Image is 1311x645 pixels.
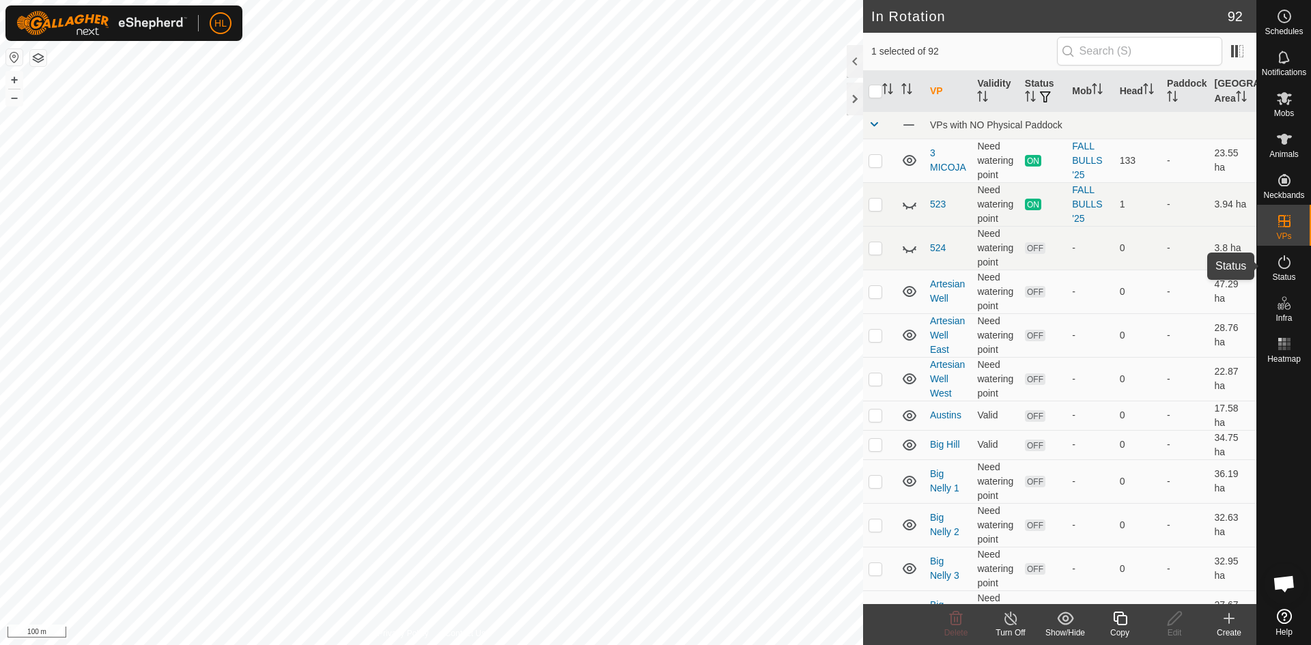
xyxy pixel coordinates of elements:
td: 17.58 ha [1209,401,1256,430]
span: OFF [1025,476,1045,487]
span: Infra [1275,314,1292,322]
a: Big Nelly 3 [930,556,959,581]
span: Schedules [1265,27,1303,35]
a: Artesian Well [930,278,965,304]
button: Map Layers [30,50,46,66]
div: FALL BULLS '25 [1072,139,1108,182]
td: Need watering point [972,590,1019,634]
td: Need watering point [972,270,1019,313]
td: - [1161,357,1209,401]
div: - [1072,285,1108,299]
td: 3.94 ha [1209,182,1256,226]
span: ON [1025,199,1041,210]
td: 0 [1114,430,1161,459]
div: VPs with NO Physical Paddock [930,119,1251,130]
a: Big Nelly 2 [930,512,959,537]
a: Privacy Policy [378,627,429,640]
span: ON [1025,155,1041,167]
td: 28.76 ha [1209,313,1256,357]
td: 32.95 ha [1209,547,1256,590]
div: Copy [1092,627,1147,639]
td: - [1161,226,1209,270]
td: - [1161,503,1209,547]
div: - [1072,518,1108,532]
td: - [1161,139,1209,182]
a: Big Nelly 4 [930,599,959,625]
input: Search (S) [1057,37,1222,66]
td: 0 [1114,459,1161,503]
td: 0 [1114,357,1161,401]
span: Status [1272,273,1295,281]
span: OFF [1025,440,1045,451]
td: Need watering point [972,313,1019,357]
th: Mob [1067,71,1114,112]
div: - [1072,372,1108,386]
p-sorticon: Activate to sort [882,85,893,96]
td: 0 [1114,547,1161,590]
td: - [1161,459,1209,503]
span: Notifications [1262,68,1306,76]
td: - [1161,547,1209,590]
td: 133 [1114,139,1161,182]
td: 0 [1114,270,1161,313]
a: Artesian Well East [930,315,965,355]
td: 27.67 ha [1209,590,1256,634]
a: 3 MICOJA [930,147,966,173]
span: OFF [1025,242,1045,254]
p-sorticon: Activate to sort [1143,85,1154,96]
div: - [1072,438,1108,452]
td: Need watering point [972,182,1019,226]
p-sorticon: Activate to sort [1092,85,1103,96]
a: Big Nelly 1 [930,468,959,493]
th: Head [1114,71,1161,112]
td: Need watering point [972,459,1019,503]
td: Need watering point [972,226,1019,270]
td: Need watering point [972,503,1019,547]
td: - [1161,182,1209,226]
button: Reset Map [6,49,23,66]
h2: In Rotation [871,8,1228,25]
p-sorticon: Activate to sort [901,85,912,96]
span: 92 [1228,6,1243,27]
td: Valid [972,401,1019,430]
div: - [1072,328,1108,343]
p-sorticon: Activate to sort [1025,93,1036,104]
span: Neckbands [1263,191,1304,199]
span: OFF [1025,330,1045,341]
td: - [1161,430,1209,459]
span: OFF [1025,286,1045,298]
button: + [6,72,23,88]
td: 22.87 ha [1209,357,1256,401]
td: 23.55 ha [1209,139,1256,182]
span: OFF [1025,410,1045,422]
td: 34.75 ha [1209,430,1256,459]
p-sorticon: Activate to sort [1167,93,1178,104]
div: Edit [1147,627,1202,639]
td: 3.8 ha [1209,226,1256,270]
span: 1 selected of 92 [871,44,1057,59]
div: - [1072,241,1108,255]
span: Animals [1269,150,1299,158]
td: - [1161,313,1209,357]
div: Open chat [1264,563,1305,604]
span: Delete [944,628,968,637]
th: Paddock [1161,71,1209,112]
td: 0 [1114,590,1161,634]
td: Valid [972,430,1019,459]
a: Contact Us [445,627,485,640]
span: HL [214,16,227,31]
td: 0 [1114,313,1161,357]
span: OFF [1025,519,1045,531]
div: FALL BULLS '25 [1072,183,1108,226]
span: Heatmap [1267,355,1301,363]
div: - [1072,562,1108,576]
td: - [1161,270,1209,313]
td: - [1161,590,1209,634]
button: – [6,89,23,106]
td: 47.29 ha [1209,270,1256,313]
td: Need watering point [972,547,1019,590]
span: OFF [1025,373,1045,385]
span: Help [1275,628,1293,636]
td: 32.63 ha [1209,503,1256,547]
td: 0 [1114,226,1161,270]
